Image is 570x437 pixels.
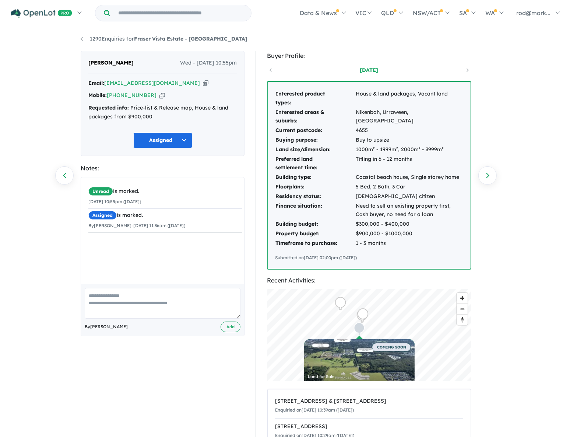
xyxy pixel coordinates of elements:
td: 5 Bed, 2 Bath, 3 Car [355,182,463,192]
td: $900,000 - $1000,000 [355,229,463,239]
td: Residency status: [275,192,355,201]
div: Price-list & Release map, House & land packages from $900,000 [88,104,237,121]
canvas: Map [267,289,471,381]
td: Buying purpose: [275,135,355,145]
a: [EMAIL_ADDRESS][DOMAIN_NAME] [104,80,200,86]
td: Coastal beach house, Single storey home [355,173,463,182]
div: Map marker [354,322,365,336]
span: [PERSON_NAME] [88,59,134,67]
span: By [PERSON_NAME] [85,323,128,330]
div: Buyer Profile: [267,51,471,61]
td: Property budget: [275,229,355,239]
td: Finance situation: [275,201,355,220]
strong: Mobile: [88,92,107,98]
div: Pinnacle Hervey Bay Estate - [GEOGRAPHIC_DATA] [308,381,411,391]
strong: Requested info: [88,104,129,111]
td: 1000m² - 1999m², 2000m² - 3999m² [355,145,463,155]
div: Land for Sale [308,375,411,379]
td: Need to sell an existing property first, Cash buyer, no need for a loan [355,201,463,220]
td: 4655 [355,126,463,135]
span: Assigned [88,211,117,220]
button: Zoom in [457,293,468,304]
button: Copy [159,91,165,99]
td: Interested areas & suburbs: [275,108,355,126]
a: [PHONE_NUMBER] [107,92,156,98]
div: is marked. [88,187,242,196]
td: Nikenbah, Urraween, [GEOGRAPHIC_DATA] [355,108,463,126]
input: Try estate name, suburb, builder or developer [112,5,250,21]
button: Zoom out [457,304,468,314]
button: Assigned [133,132,192,148]
a: [DATE] [338,66,400,74]
td: Current postcode: [275,126,355,135]
span: Wed - [DATE] 10:55pm [180,59,237,67]
td: Floorplans: [275,182,355,192]
div: is marked. [88,211,242,220]
a: 1290Enquiries forFraser Vista Estate - [GEOGRAPHIC_DATA] [81,35,247,42]
td: $300,000 - $400,000 [355,219,463,229]
div: Map marker [335,296,346,310]
td: Building budget: [275,219,355,229]
a: COMING SOON Land for Sale Pinnacle Hervey Bay Estate - [GEOGRAPHIC_DATA] [304,339,415,395]
div: Recent Activities: [267,275,471,285]
div: Notes: [81,163,244,173]
span: rod@mark... [516,9,550,17]
td: Interested product types: [275,89,355,108]
div: Map marker [358,308,369,322]
div: Map marker [357,309,368,323]
div: [STREET_ADDRESS] & [STREET_ADDRESS] [275,397,463,406]
td: House & land packages, Vacant land [355,89,463,108]
td: Timeframe to purchase: [275,239,355,248]
span: Unread [88,187,113,196]
div: [STREET_ADDRESS] [275,422,463,431]
strong: Fraser Vista Estate - [GEOGRAPHIC_DATA] [134,35,247,42]
td: 1 - 3 months [355,239,463,248]
td: [DEMOGRAPHIC_DATA] citizen [355,192,463,201]
small: Enquiried on [DATE] 10:39am ([DATE]) [275,407,354,413]
td: Titling in 6 - 12 months [355,155,463,173]
nav: breadcrumb [81,35,489,44]
td: Preferred land settlement time: [275,155,355,173]
strong: Email: [88,80,104,86]
button: Reset bearing to north [457,314,468,325]
td: Buy to upsize [355,135,463,145]
small: [DATE] 10:55pm ([DATE]) [88,199,141,204]
span: Zoom out [457,304,468,314]
a: [STREET_ADDRESS] & [STREET_ADDRESS]Enquiried on[DATE] 10:39am ([DATE]) [275,393,463,419]
td: Land size/dimension: [275,145,355,155]
div: Submitted on [DATE] 02:00pm ([DATE]) [275,254,463,261]
button: Copy [203,79,208,87]
button: Add [221,322,240,332]
td: Building type: [275,173,355,182]
small: By [PERSON_NAME] - [DATE] 11:36am ([DATE]) [88,223,185,228]
img: Openlot PRO Logo White [11,9,72,18]
span: COMING SOON [372,343,411,351]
